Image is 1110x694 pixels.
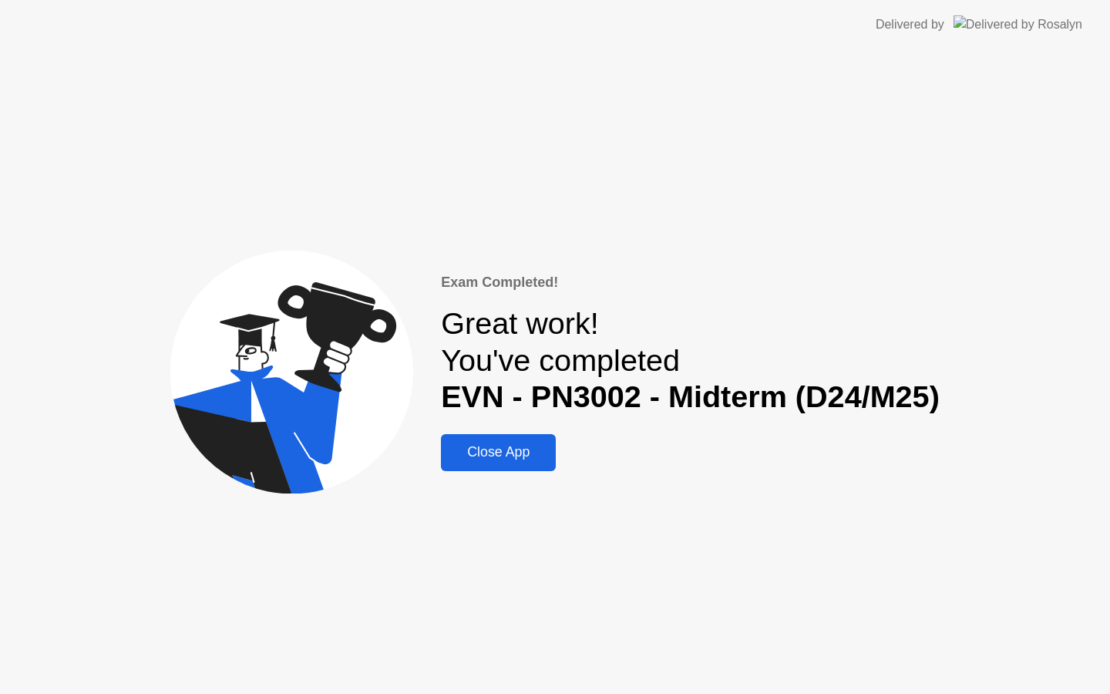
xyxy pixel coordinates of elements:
[446,444,551,460] div: Close App
[441,305,940,416] div: Great work! You've completed
[441,434,556,471] button: Close App
[876,15,944,34] div: Delivered by
[441,379,940,413] b: EVN - PN3002 - Midterm (D24/M25)
[954,15,1082,33] img: Delivered by Rosalyn
[441,272,940,293] div: Exam Completed!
